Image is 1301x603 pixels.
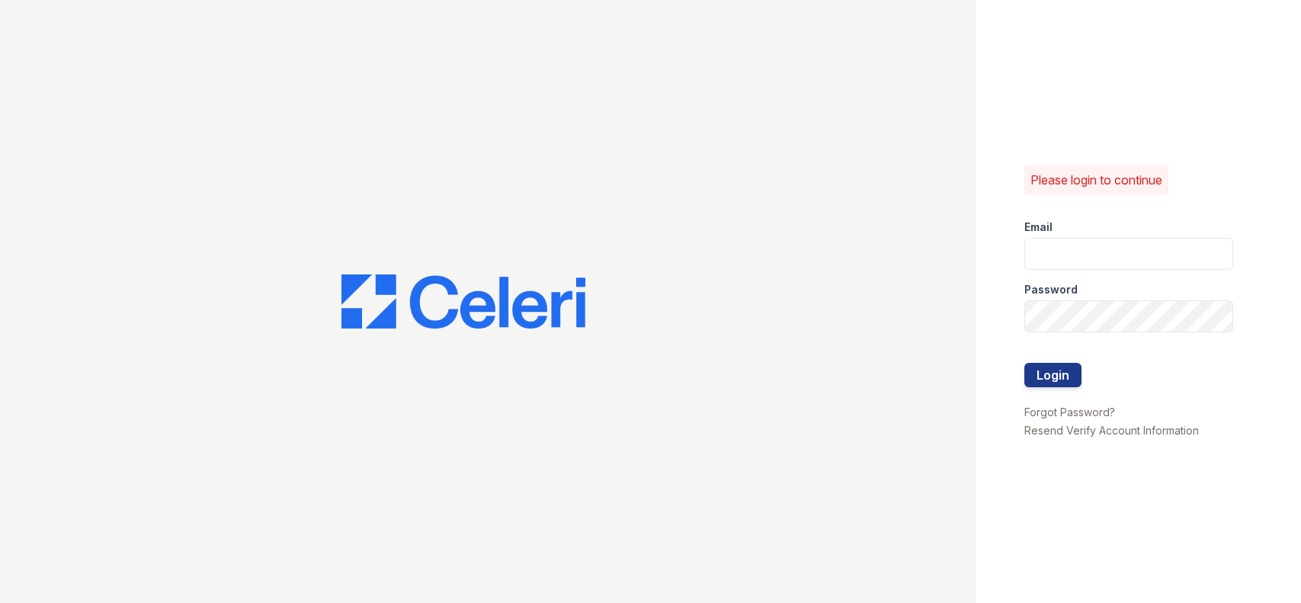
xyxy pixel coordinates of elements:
[1024,282,1078,297] label: Password
[1024,363,1081,387] button: Login
[1024,424,1199,437] a: Resend Verify Account Information
[1030,171,1162,189] p: Please login to continue
[1024,220,1053,235] label: Email
[1024,406,1115,419] a: Forgot Password?
[341,274,585,329] img: CE_Logo_Blue-a8612792a0a2168367f1c8372b55b34899dd931a85d93a1a3d3e32e68fde9ad4.png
